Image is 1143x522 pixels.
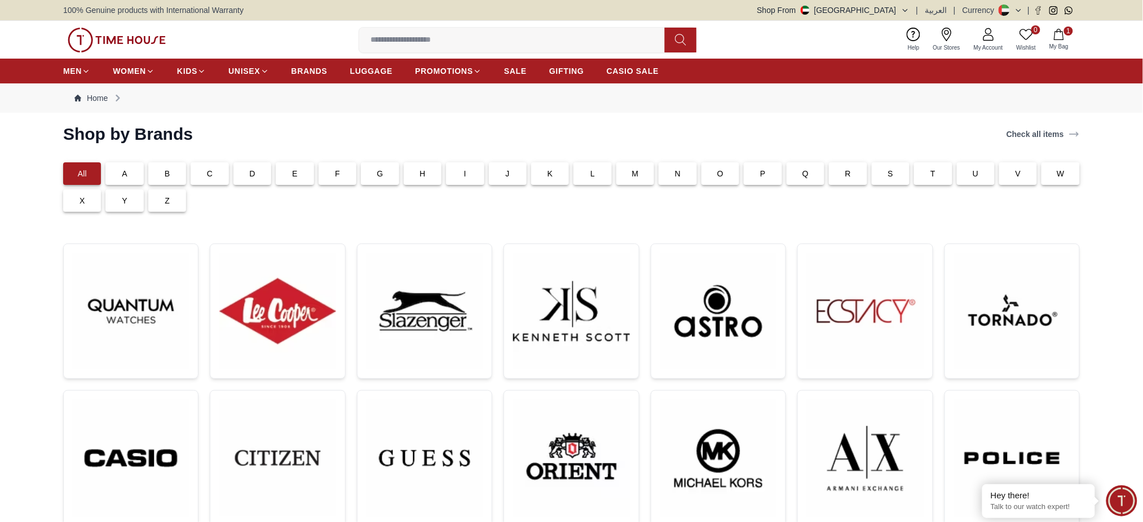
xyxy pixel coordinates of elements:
p: Talk to our watch expert! [991,502,1087,512]
button: Shop From[GEOGRAPHIC_DATA] [757,5,910,16]
span: Wishlist [1012,43,1040,52]
a: WOMEN [113,61,155,81]
a: KIDS [177,61,206,81]
span: 0 [1031,25,1040,34]
img: ... [954,253,1070,369]
a: Home [74,92,108,104]
span: UNISEX [228,65,260,77]
span: My Bag [1045,42,1073,51]
p: A [122,168,127,179]
a: LUGGAGE [350,61,393,81]
a: PROMOTIONS [415,61,482,81]
a: BRANDS [292,61,328,81]
p: X [80,195,85,206]
p: J [506,168,510,179]
span: | [916,5,919,16]
p: U [973,168,978,179]
a: Our Stores [926,25,967,54]
span: MEN [63,65,82,77]
img: ... [807,400,923,517]
a: GIFTING [549,61,584,81]
span: BRANDS [292,65,328,77]
a: Check all items [1004,126,1082,142]
span: GIFTING [549,65,584,77]
div: Currency [963,5,999,16]
p: Z [165,195,170,206]
img: ... [513,400,629,517]
p: N [675,168,681,179]
p: E [292,168,298,179]
a: MEN [63,61,90,81]
img: ... [660,400,776,517]
span: | [1027,5,1030,16]
img: ... [219,253,336,369]
p: G [377,168,383,179]
button: 1My Bag [1043,26,1075,53]
a: Help [901,25,926,54]
span: PROMOTIONS [415,65,473,77]
img: United Arab Emirates [801,6,810,15]
p: All [78,168,87,179]
span: Our Stores [929,43,965,52]
a: SALE [504,61,527,81]
img: ... [954,400,1070,517]
p: B [165,168,170,179]
img: ... [807,253,923,369]
img: ... [513,253,629,369]
p: D [249,168,255,179]
img: ... [367,400,483,517]
img: ... [73,253,189,369]
p: P [760,168,766,179]
p: K [548,168,553,179]
span: 100% Genuine products with International Warranty [63,5,244,16]
p: M [632,168,639,179]
img: ... [73,400,189,517]
p: W [1057,168,1064,179]
p: L [590,168,595,179]
p: H [420,168,425,179]
button: العربية [925,5,947,16]
p: S [888,168,894,179]
img: ... [367,253,483,369]
div: Chat Widget [1106,485,1137,516]
img: ... [68,28,166,52]
span: KIDS [177,65,197,77]
p: T [930,168,935,179]
p: O [717,168,723,179]
p: I [464,168,466,179]
p: R [845,168,851,179]
span: | [954,5,956,16]
span: SALE [504,65,527,77]
img: ... [660,253,776,369]
img: ... [219,400,336,516]
nav: Breadcrumb [63,83,1080,113]
span: LUGGAGE [350,65,393,77]
p: C [207,168,213,179]
span: 1 [1064,26,1073,36]
a: CASIO SALE [607,61,659,81]
a: UNISEX [228,61,268,81]
span: CASIO SALE [607,65,659,77]
a: Instagram [1049,6,1058,15]
span: My Account [969,43,1008,52]
span: WOMEN [113,65,146,77]
a: Whatsapp [1065,6,1073,15]
p: Y [122,195,127,206]
p: Q [802,168,809,179]
p: V [1016,168,1021,179]
a: 0Wishlist [1010,25,1043,54]
p: F [335,168,340,179]
div: Hey there! [991,490,1087,501]
h2: Shop by Brands [63,124,193,144]
span: Help [903,43,924,52]
a: Facebook [1034,6,1043,15]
